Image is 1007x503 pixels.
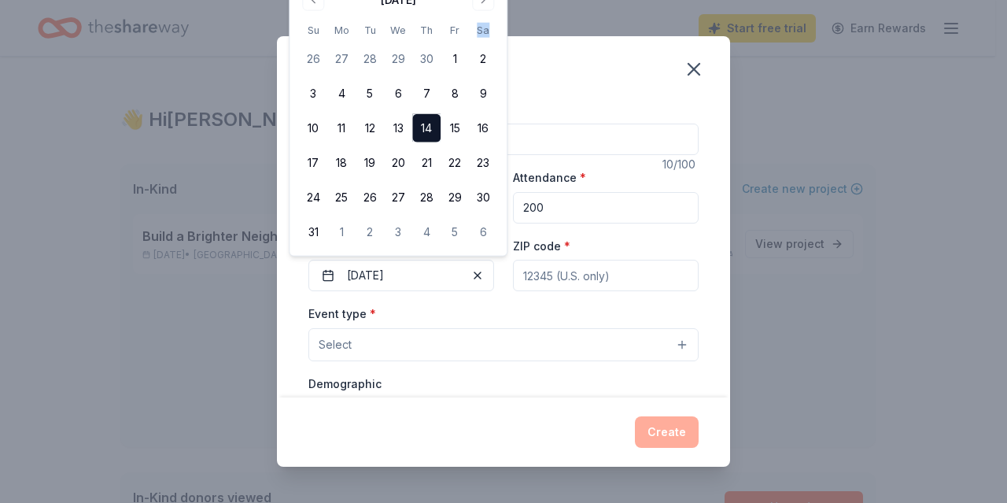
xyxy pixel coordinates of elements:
button: 18 [327,149,356,177]
button: [DATE] [308,260,494,291]
button: 21 [412,149,441,177]
label: Attendance [513,170,586,186]
button: 3 [384,218,412,246]
button: 11 [327,114,356,142]
th: Wednesday [384,22,412,39]
button: 8 [441,80,469,108]
button: 2 [356,218,384,246]
button: 28 [356,45,384,73]
th: Tuesday [356,22,384,39]
button: 25 [327,183,356,212]
button: 12 [356,114,384,142]
button: 9 [469,80,497,108]
button: 22 [441,149,469,177]
button: 26 [356,183,384,212]
button: 30 [469,183,497,212]
span: Select [319,335,352,354]
button: 16 [469,114,497,142]
button: 29 [441,183,469,212]
th: Sunday [299,22,327,39]
th: Thursday [412,22,441,39]
th: Saturday [469,22,497,39]
button: 19 [356,149,384,177]
button: 2 [469,45,497,73]
button: 28 [412,183,441,212]
button: 26 [299,45,327,73]
button: 10 [299,114,327,142]
button: 5 [441,218,469,246]
button: 1 [327,218,356,246]
label: Event type [308,306,376,322]
button: 27 [384,183,412,212]
button: 15 [441,114,469,142]
button: 13 [384,114,412,142]
input: 20 [513,192,699,224]
button: 23 [469,149,497,177]
button: 7 [412,80,441,108]
label: Demographic [308,376,382,392]
label: ZIP code [513,239,570,254]
button: 27 [327,45,356,73]
button: 14 [412,114,441,142]
input: 12345 (U.S. only) [513,260,699,291]
div: 10 /100 [662,155,699,174]
button: 5 [356,80,384,108]
button: 30 [412,45,441,73]
button: 24 [299,183,327,212]
button: 20 [384,149,412,177]
th: Friday [441,22,469,39]
button: 1 [441,45,469,73]
button: Select [308,328,699,361]
button: 17 [299,149,327,177]
button: 6 [384,80,412,108]
button: 4 [327,80,356,108]
button: 31 [299,218,327,246]
button: 4 [412,218,441,246]
th: Monday [327,22,356,39]
button: 6 [469,218,497,246]
button: 3 [299,80,327,108]
button: 29 [384,45,412,73]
